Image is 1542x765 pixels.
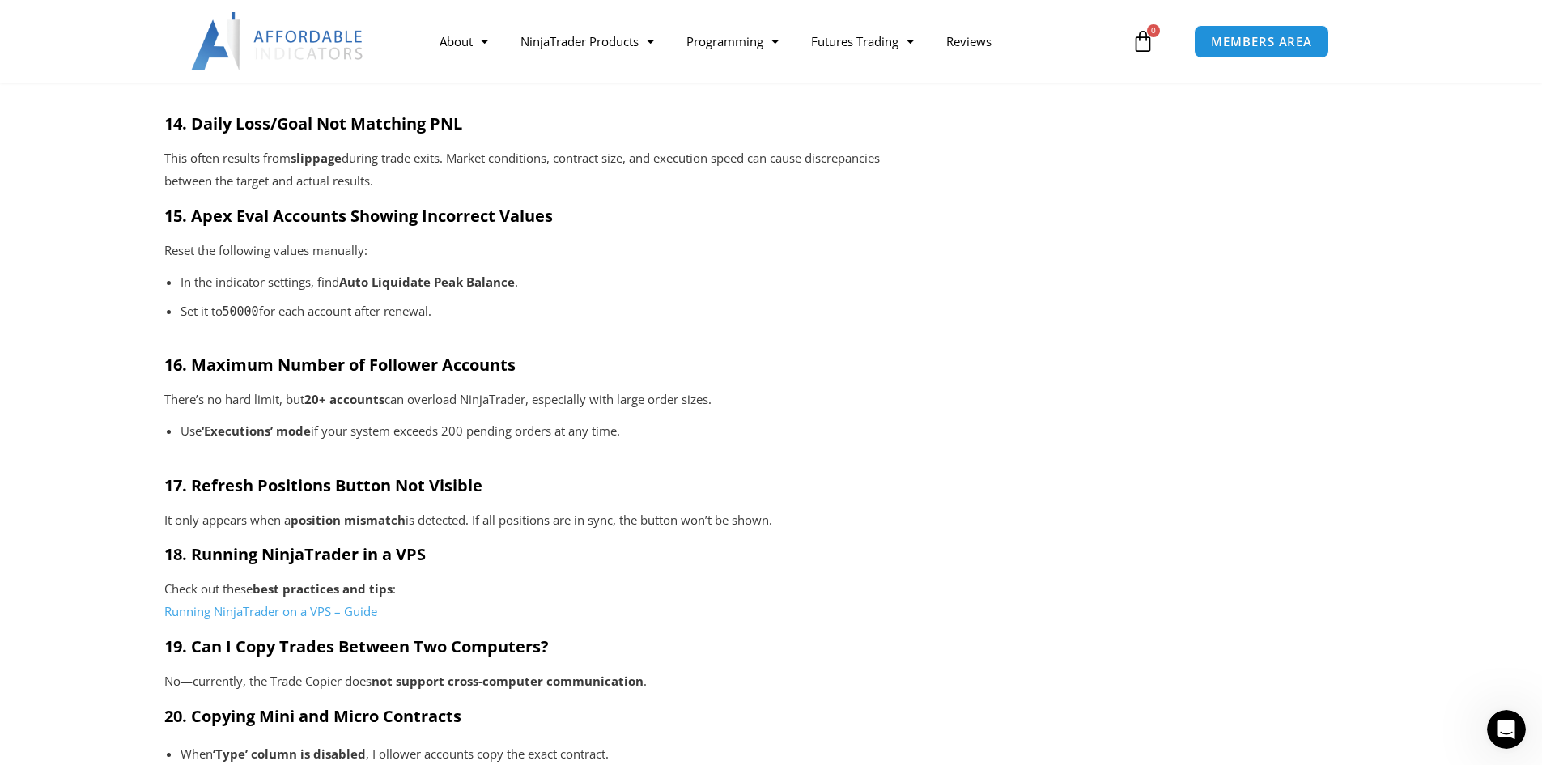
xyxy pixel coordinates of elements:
[202,423,311,439] strong: ‘Executions’ mode
[1147,24,1160,37] span: 0
[291,512,406,528] strong: position mismatch
[164,113,462,134] strong: 14. Daily Loss/Goal Not Matching PNL
[504,23,670,60] a: NinjaTrader Products
[181,300,890,323] p: Set it to for each account after renewal.
[164,474,482,496] strong: 17. Refresh Positions Button Not Visible
[1487,710,1526,749] iframe: Intercom live chat
[164,705,461,727] strong: 20. Copying Mini and Micro Contracts
[304,391,384,407] strong: 20+ accounts
[164,635,549,657] strong: 19. Can I Copy Trades Between Two Computers?
[181,420,890,443] p: Use if your system exceeds 200 pending orders at any time.
[164,603,377,619] a: Running NinjaTrader on a VPS – Guide
[291,150,342,166] strong: slippage
[164,389,907,411] p: There’s no hard limit, but can overload NinjaTrader, especially with large order sizes.
[164,543,426,565] strong: 18. Running NinjaTrader in a VPS
[191,12,365,70] img: LogoAI | Affordable Indicators – NinjaTrader
[164,205,553,227] strong: 15. Apex Eval Accounts Showing Incorrect Values
[670,23,795,60] a: Programming
[339,274,515,290] strong: Auto Liquidate Peak Balance
[1211,36,1312,48] span: MEMBERS AREA
[1194,25,1329,58] a: MEMBERS AREA
[423,23,504,60] a: About
[1107,18,1179,65] a: 0
[253,580,393,597] strong: best practices and tips
[181,271,890,294] p: In the indicator settings, find .
[164,147,907,193] p: This often results from during trade exits. Market conditions, contract size, and execution speed...
[223,304,259,319] code: 50000
[372,673,644,689] strong: not support cross-computer communication
[930,23,1008,60] a: Reviews
[213,746,366,762] strong: ‘Type’ column is disabled
[164,670,907,693] p: No—currently, the Trade Copier does .
[164,509,907,532] p: It only appears when a is detected. If all positions are in sync, the button won’t be shown.
[795,23,930,60] a: Futures Trading
[164,354,516,376] strong: 16. Maximum Number of Follower Accounts
[164,578,907,623] p: Check out these :
[164,240,907,262] p: Reset the following values manually:
[423,23,1128,60] nav: Menu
